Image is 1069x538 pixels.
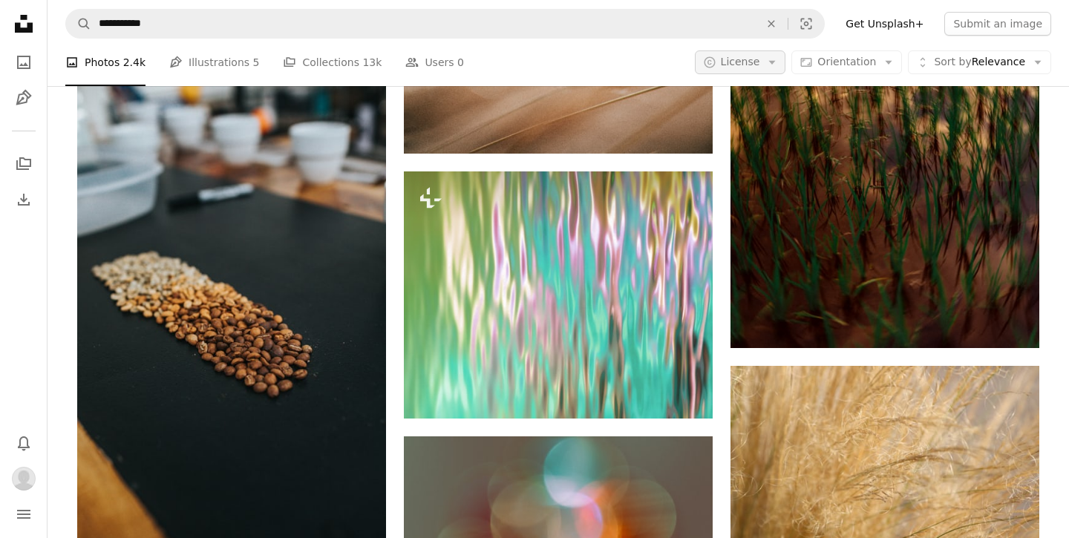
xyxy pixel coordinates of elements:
button: Menu [9,499,39,529]
img: Avatar of user Andrés Ardila [12,467,36,491]
a: Users 0 [405,39,464,86]
button: Profile [9,464,39,493]
span: 0 [457,54,464,70]
button: Orientation [791,50,902,74]
button: Sort byRelevance [908,50,1051,74]
a: Home — Unsplash [9,9,39,42]
button: Clear [755,10,788,38]
form: Find visuals sitewide [65,9,825,39]
span: Relevance [934,55,1025,70]
a: brown coffee beans on black table [77,309,386,323]
span: Orientation [817,56,876,68]
a: Illustrations [9,83,39,113]
a: Get Unsplash+ [837,12,932,36]
a: green leafed plant [730,109,1039,122]
span: Sort by [934,56,971,68]
a: a blurry image of trees in the background [404,288,713,301]
img: a blurry image of trees in the background [404,171,713,419]
a: Collections [9,149,39,179]
a: a close up of a bunch of dry grass [730,462,1039,475]
a: Collections 13k [283,39,382,86]
span: 5 [253,54,260,70]
a: Download History [9,185,39,214]
button: Visual search [788,10,824,38]
span: License [721,56,760,68]
button: License [695,50,786,74]
button: Notifications [9,428,39,458]
button: Search Unsplash [66,10,91,38]
span: 13k [362,54,382,70]
a: Illustrations 5 [169,39,259,86]
a: Photos [9,47,39,77]
button: Submit an image [944,12,1051,36]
